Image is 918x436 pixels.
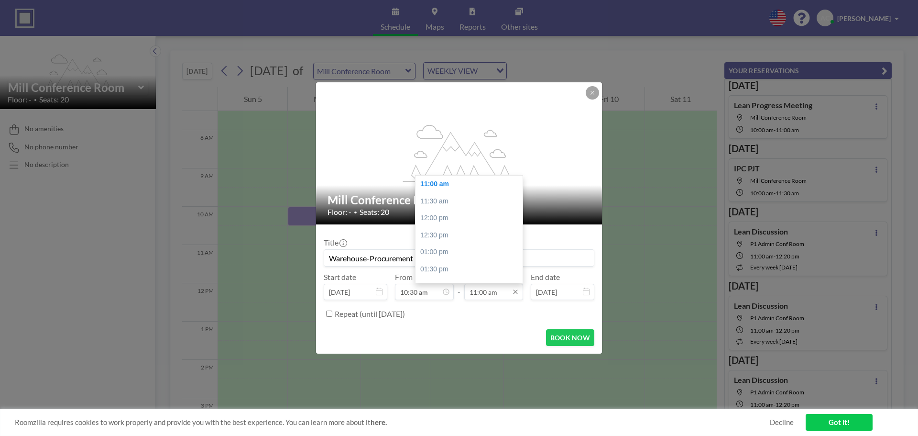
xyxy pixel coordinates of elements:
[328,193,591,207] h2: Mill Conference Room
[415,227,527,244] div: 12:30 pm
[806,414,873,431] a: Got it!
[770,418,794,427] a: Decline
[458,276,460,297] span: -
[415,176,527,193] div: 11:00 am
[415,244,527,261] div: 01:00 pm
[354,209,357,216] span: •
[415,193,527,210] div: 11:30 am
[360,207,389,217] span: Seats: 20
[531,272,560,282] label: End date
[415,261,527,278] div: 01:30 pm
[546,329,594,346] button: BOOK NOW
[395,272,413,282] label: From
[371,418,387,426] a: here.
[415,278,527,295] div: 02:00 pm
[328,207,351,217] span: Floor: -
[324,250,594,266] input: Alicia's reservation
[324,238,346,247] label: Title
[324,272,356,282] label: Start date
[15,418,770,427] span: Roomzilla requires cookies to work properly and provide you with the best experience. You can lea...
[335,309,405,319] label: Repeat (until [DATE])
[415,210,527,227] div: 12:00 pm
